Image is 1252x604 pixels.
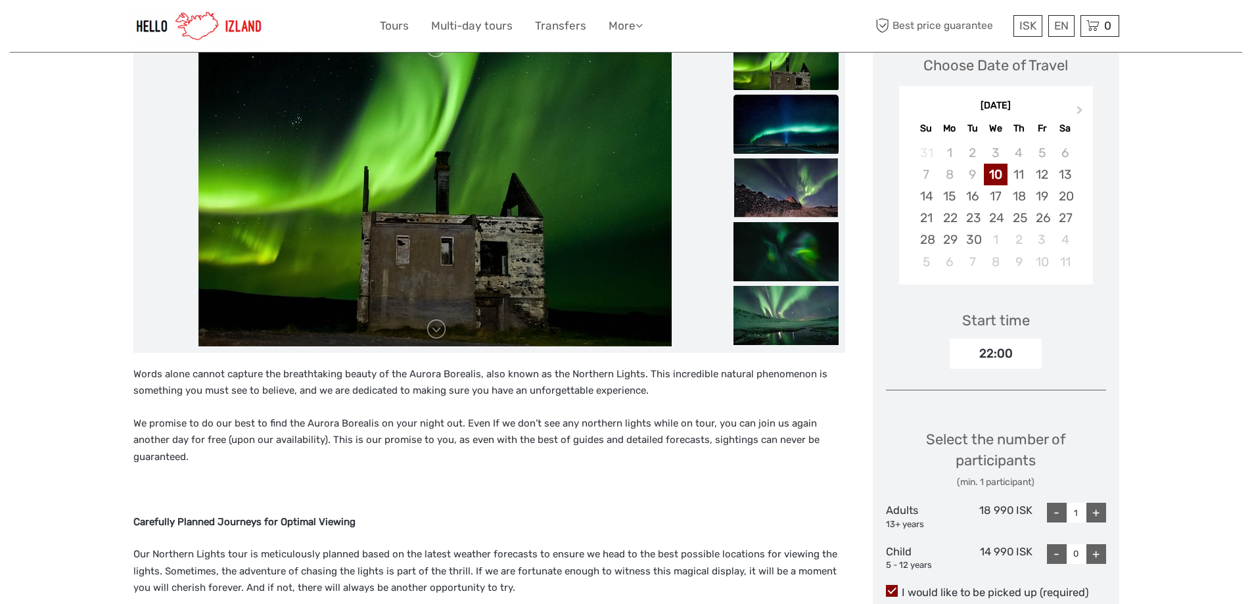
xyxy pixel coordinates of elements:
[133,366,845,400] p: Words alone cannot capture the breathtaking beauty of the Aurora Borealis, also known as the Nort...
[1031,142,1054,164] div: Not available Friday, September 5th, 2025
[938,164,961,185] div: Not available Monday, September 8th, 2025
[961,164,984,185] div: Not available Tuesday, September 9th, 2025
[886,559,960,572] div: 5 - 12 years
[133,415,845,466] p: We promise to do our best to find the Aurora Borealis on your night out. Even If we don’t see any...
[886,476,1106,489] div: (min. 1 participant)
[938,251,961,273] div: Choose Monday, October 6th, 2025
[1008,251,1031,273] div: Choose Thursday, October 9th, 2025
[903,142,1088,273] div: month 2025-09
[133,546,845,597] p: Our Northern Lights tour is meticulously planned based on the latest weather forecasts to ensure ...
[915,251,938,273] div: Choose Sunday, October 5th, 2025
[1086,503,1106,523] div: +
[915,229,938,250] div: Choose Sunday, September 28th, 2025
[959,544,1032,572] div: 14 990 ISK
[886,544,960,572] div: Child
[1071,103,1092,124] button: Next Month
[984,207,1007,229] div: Choose Wednesday, September 24th, 2025
[1054,142,1077,164] div: Not available Saturday, September 6th, 2025
[1102,19,1113,32] span: 0
[733,158,839,218] img: 01b187024c8e42199293787bd472be4e_slider_thumbnail.jpg
[1019,19,1036,32] span: ISK
[198,31,672,346] img: 46147ee86efc4724a1ec950ea5999eab_main_slider.jpg
[1054,120,1077,137] div: Sa
[1054,207,1077,229] div: Choose Saturday, September 27th, 2025
[1031,251,1054,273] div: Choose Friday, October 10th, 2025
[959,503,1032,530] div: 18 990 ISK
[1048,15,1075,37] div: EN
[873,15,1010,37] span: Best price guarantee
[1054,229,1077,250] div: Choose Saturday, October 4th, 2025
[915,164,938,185] div: Not available Sunday, September 7th, 2025
[18,23,149,34] p: We're away right now. Please check back later!
[535,16,586,35] a: Transfers
[1008,229,1031,250] div: Choose Thursday, October 2nd, 2025
[886,519,960,531] div: 13+ years
[915,207,938,229] div: Choose Sunday, September 21st, 2025
[1054,164,1077,185] div: Choose Saturday, September 13th, 2025
[938,229,961,250] div: Choose Monday, September 29th, 2025
[1031,120,1054,137] div: Fr
[431,16,513,35] a: Multi-day tours
[984,251,1007,273] div: Choose Wednesday, October 8th, 2025
[961,185,984,207] div: Choose Tuesday, September 16th, 2025
[899,99,1093,113] div: [DATE]
[609,16,643,35] a: More
[733,222,839,281] img: 5c664111b7b64f21ae228e5095a4fe38_slider_thumbnail.jpg
[961,251,984,273] div: Choose Tuesday, October 7th, 2025
[886,503,960,530] div: Adults
[151,20,167,36] button: Open LiveChat chat widget
[1086,544,1106,564] div: +
[1031,229,1054,250] div: Choose Friday, October 3rd, 2025
[1054,251,1077,273] div: Choose Saturday, October 11th, 2025
[915,142,938,164] div: Not available Sunday, August 31st, 2025
[1008,142,1031,164] div: Not available Thursday, September 4th, 2025
[938,142,961,164] div: Not available Monday, September 1st, 2025
[886,429,1106,489] div: Select the number of participants
[886,585,1106,601] label: I would like to be picked up (required)
[923,55,1068,76] div: Choose Date of Travel
[133,10,265,42] img: 1270-cead85dc-23af-4572-be81-b346f9cd5751_logo_small.jpg
[961,229,984,250] div: Choose Tuesday, September 30th, 2025
[984,142,1007,164] div: Not available Wednesday, September 3rd, 2025
[1031,185,1054,207] div: Choose Friday, September 19th, 2025
[915,185,938,207] div: Choose Sunday, September 14th, 2025
[962,310,1030,331] div: Start time
[733,286,839,345] img: 2029fcbb51f347a5b6e6920e1f9c3fc5_slider_thumbnail.jpg
[1054,185,1077,207] div: Choose Saturday, September 20th, 2025
[1008,207,1031,229] div: Choose Thursday, September 25th, 2025
[984,229,1007,250] div: Choose Wednesday, October 1st, 2025
[938,120,961,137] div: Mo
[133,516,356,528] strong: Carefully Planned Journeys for Optimal Viewing
[950,338,1042,369] div: 22:00
[984,185,1007,207] div: Choose Wednesday, September 17th, 2025
[733,31,839,90] img: 46147ee86efc4724a1ec950ea5999eab_slider_thumbnail.jpg
[984,120,1007,137] div: We
[1008,185,1031,207] div: Choose Thursday, September 18th, 2025
[961,120,984,137] div: Tu
[915,120,938,137] div: Su
[938,185,961,207] div: Choose Monday, September 15th, 2025
[380,16,409,35] a: Tours
[733,95,839,154] img: bb7a6dbc640d46aabaa5423fca910887_slider_thumbnail.jpg
[1008,120,1031,137] div: Th
[1008,164,1031,185] div: Choose Thursday, September 11th, 2025
[984,164,1007,185] div: Choose Wednesday, September 10th, 2025
[961,142,984,164] div: Not available Tuesday, September 2nd, 2025
[1047,544,1067,564] div: -
[1031,164,1054,185] div: Choose Friday, September 12th, 2025
[938,207,961,229] div: Choose Monday, September 22nd, 2025
[961,207,984,229] div: Choose Tuesday, September 23rd, 2025
[1047,503,1067,523] div: -
[1031,207,1054,229] div: Choose Friday, September 26th, 2025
